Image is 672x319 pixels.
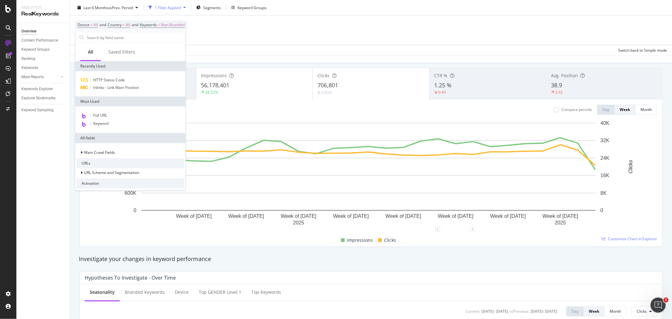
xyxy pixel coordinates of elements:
[610,309,621,314] div: Month
[620,107,630,112] div: Week
[637,309,647,314] span: Clicks
[205,90,218,95] div: 28.52%
[466,309,480,314] div: Current:
[600,208,603,213] text: 0
[93,113,107,118] span: Full URL
[434,81,452,89] span: 1.25 %
[75,3,141,13] button: Last 6 MonthsvsPrev. Period
[555,220,566,226] text: 2025
[602,236,657,241] a: Customize Chart in Explorer
[158,22,160,27] span: =
[88,49,93,55] div: All
[229,3,269,13] button: Keyword Groups
[84,170,139,175] span: URL Scheme and Segmentation
[75,61,186,71] div: Recently Used
[75,133,186,143] div: All fields
[551,81,562,89] span: 38.9
[21,86,53,92] div: Keywords Explorer
[21,86,65,92] a: Keywords Explorer
[555,90,563,95] div: 2.92
[21,55,35,62] div: Ranking
[125,190,137,196] text: 600K
[90,289,115,295] div: Seasonality
[175,289,189,295] div: Device
[78,22,89,27] span: Device
[281,214,316,219] text: Week of [DATE]
[470,227,475,232] div: 1
[203,5,221,10] span: Segments
[194,3,223,13] button: Segments
[551,72,578,78] span: Avg. Position
[631,306,657,316] button: Clicks
[90,22,93,27] span: =
[481,309,508,314] div: [DATE] - [DATE]
[615,105,635,115] button: Week
[602,107,609,112] div: Day
[663,298,669,303] span: 1
[93,121,108,126] span: Keyword
[384,236,396,244] span: Clicks
[21,37,65,44] a: Content Performance
[83,5,108,10] span: Last 6 Months
[600,173,610,178] text: 16K
[566,306,584,316] button: Day
[321,90,332,95] div: 4.89%
[77,178,184,188] div: Activation
[77,158,184,168] div: URLs
[201,81,229,89] span: 56,178,401
[108,22,122,27] span: Country
[21,95,55,101] div: Explorer Bookmarks
[21,74,59,80] a: More Reports
[238,5,267,10] div: Keyword Groups
[21,46,65,53] a: Keyword Groups
[21,65,38,71] div: Keywords
[509,309,529,314] div: vs Previous :
[84,190,133,195] span: PageWorkers Optimizations
[201,72,227,78] span: Impressions
[600,120,610,126] text: 40K
[126,20,130,29] span: All
[140,22,157,27] span: Keywords
[490,214,526,219] text: Week of [DATE]
[21,37,58,44] div: Content Performance
[100,22,106,27] span: and
[347,236,373,244] span: Impressions
[616,45,667,55] button: Switch back to Simple mode
[434,72,448,78] span: CTR %
[132,22,138,27] span: and
[75,96,186,107] div: Most Used
[79,255,663,263] div: Investigate your changes in keyword performance
[605,306,626,316] button: Month
[640,107,652,112] div: Month
[21,28,65,35] a: Overview
[386,214,421,219] text: Week of [DATE]
[439,90,446,95] div: 0.44
[21,28,37,35] div: Overview
[21,107,65,113] a: Keyword Sampling
[571,309,578,314] div: Day
[108,5,133,10] span: vs Prev. Period
[561,107,592,112] div: Compare periods
[584,306,605,316] button: Week
[21,5,65,10] div: Analytics
[125,289,165,295] div: Branded Keywords
[93,85,139,90] span: Inlinks - Link Main Position
[155,5,181,10] div: 1 Filter Applied
[108,49,135,55] div: Saved Filters
[146,3,188,13] button: 1 Filter Applied
[93,77,125,83] span: HTTP Status Code
[628,160,634,174] text: Clicks
[21,65,65,71] a: Keywords
[608,236,657,241] span: Customize Chart in Explorer
[600,138,610,143] text: 32K
[651,298,666,313] iframe: Intercom live chat
[21,55,65,62] a: Ranking
[21,10,65,18] div: RealKeywords
[251,289,281,295] div: Top Keywords
[85,275,176,281] div: Hypotheses to Investigate - Over Time
[318,72,330,78] span: Clicks
[21,95,65,101] a: Explorer Bookmarks
[228,214,264,219] text: Week of [DATE]
[86,33,184,42] input: Search by field name
[21,107,54,113] div: Keyword Sampling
